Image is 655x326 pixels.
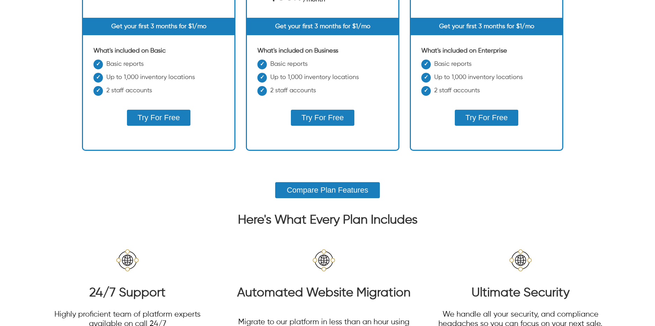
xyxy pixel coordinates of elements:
[257,47,388,54] div: What's included on Business
[93,60,224,73] li: Basic reports
[421,86,552,99] li: 2 staff accounts
[275,182,380,198] button: Compare Plan Features
[93,86,224,99] li: 2 staff accounts
[257,73,388,86] li: Up to 1,000 inventory locations
[93,73,224,86] li: Up to 1,000 inventory locations
[247,18,398,35] div: Get your first 3 months for $1/mo
[93,47,224,54] div: What's included on Basic
[83,18,234,35] div: Get your first 3 months for $1/mo
[432,286,609,301] h3: Ultimate Security
[238,214,417,226] strong: Here's What Every Plan Includes
[421,60,552,73] li: Basic reports
[257,86,388,99] li: 2 staff accounts
[311,247,337,273] img: global ecommerce reach-icon
[507,247,534,273] img: global ecommerce reach-icon
[235,286,412,301] h3: Automated Website Migration
[421,47,552,54] div: What's included on Enterprise
[411,18,562,35] div: Get your first 3 months for $1/mo
[455,110,518,126] button: Try For Free
[421,73,552,86] li: Up to 1,000 inventory locations
[127,110,190,126] button: Try For Free
[114,247,141,273] img: global ecommerce reach-icon
[257,60,388,73] li: Basic reports
[291,110,354,126] button: Try For Free
[39,286,216,301] h3: 24/7 Support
